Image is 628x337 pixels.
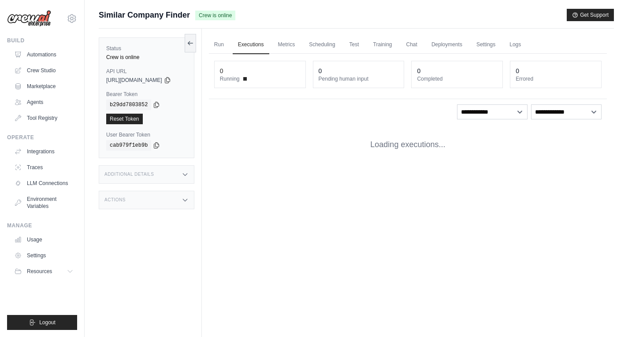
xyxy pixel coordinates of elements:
[7,37,77,44] div: Build
[516,75,596,82] dt: Errored
[106,131,187,138] label: User Bearer Token
[11,233,77,247] a: Usage
[104,197,126,203] h3: Actions
[504,36,526,54] a: Logs
[426,36,468,54] a: Deployments
[39,319,56,326] span: Logout
[106,100,151,110] code: b29dd7803852
[11,144,77,159] a: Integrations
[11,248,77,263] a: Settings
[220,75,240,82] span: Running
[7,10,51,27] img: Logo
[104,172,154,177] h3: Additional Details
[99,9,190,21] span: Similar Company Finder
[106,91,187,98] label: Bearer Token
[209,36,229,54] a: Run
[7,315,77,330] button: Logout
[209,125,607,165] div: Loading executions...
[584,295,628,337] iframe: Chat Widget
[106,68,187,75] label: API URL
[195,11,235,20] span: Crew is online
[106,54,187,61] div: Crew is online
[11,264,77,278] button: Resources
[11,63,77,78] a: Crew Studio
[11,176,77,190] a: LLM Connections
[11,160,77,174] a: Traces
[106,114,143,124] a: Reset Token
[7,134,77,141] div: Operate
[233,36,269,54] a: Executions
[368,36,398,54] a: Training
[11,95,77,109] a: Agents
[471,36,501,54] a: Settings
[220,67,223,75] div: 0
[11,111,77,125] a: Tool Registry
[304,36,340,54] a: Scheduling
[11,79,77,93] a: Marketplace
[11,48,77,62] a: Automations
[319,75,399,82] dt: Pending human input
[319,67,322,75] div: 0
[27,268,52,275] span: Resources
[567,9,614,21] button: Get Support
[273,36,301,54] a: Metrics
[401,36,423,54] a: Chat
[7,222,77,229] div: Manage
[106,45,187,52] label: Status
[516,67,519,75] div: 0
[106,140,151,151] code: cab979f1eb9b
[417,67,420,75] div: 0
[417,75,497,82] dt: Completed
[106,77,162,84] span: [URL][DOMAIN_NAME]
[344,36,364,54] a: Test
[11,192,77,213] a: Environment Variables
